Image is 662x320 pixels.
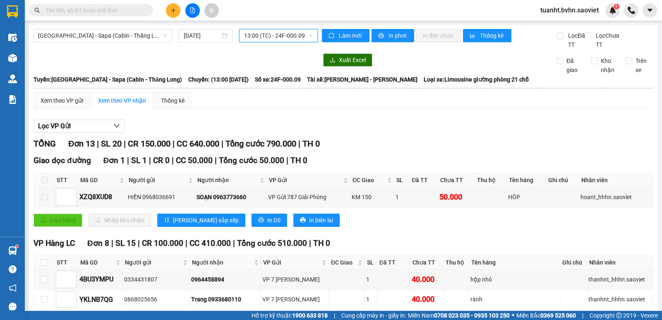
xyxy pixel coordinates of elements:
div: Xem theo VP gửi [41,96,83,105]
div: YKLNB7QG [79,294,121,305]
span: bar-chart [470,33,477,39]
span: copyright [616,313,622,318]
button: printerIn phơi [372,29,414,42]
div: VP 7 [PERSON_NAME] [262,295,327,304]
span: In biên lai [309,216,333,225]
div: 1 [366,295,376,304]
span: tuanht.bvhn.saoviet [534,5,605,15]
th: SL [365,256,377,269]
span: SL 1 [131,156,147,165]
th: Ghi chú [546,173,579,187]
span: TỔNG [34,139,56,149]
span: | [582,311,583,320]
img: warehouse-icon [8,75,17,83]
span: Đã giao [563,56,585,75]
span: Hà Nội - Sapa (Cabin - Thăng Long) [38,29,167,42]
div: rành [470,295,559,304]
span: TH 0 [313,238,330,248]
sup: 1 [614,4,619,10]
span: VP Hàng LC [34,238,75,248]
img: warehouse-icon [8,246,17,255]
b: Tuyến: [GEOGRAPHIC_DATA] - Sapa (Cabin - Thăng Long) [34,76,182,83]
span: | [172,156,174,165]
div: 0868025656 [124,295,188,304]
th: STT [55,256,78,269]
span: Đơn 1 [103,156,125,165]
span: Cung cấp máy in - giấy in: [341,311,406,320]
div: XZQ8XUD8 [79,192,125,202]
span: down [113,123,120,129]
td: YKLNB7QG [78,290,123,310]
span: message [9,303,17,310]
button: printerIn biên lai [293,214,340,227]
span: Kho nhận [597,56,619,75]
div: 4BU3YMPU [79,274,121,284]
img: icon-new-feature [609,7,616,14]
div: Thống kê [161,96,185,105]
span: ĐC Giao [331,258,356,267]
span: | [138,238,140,248]
strong: 1900 633 818 [292,312,328,319]
button: In đơn chọn [416,29,461,42]
td: 4BU3YMPU [78,269,123,289]
span: CC 640.000 [177,139,219,149]
div: VP Gửi 787 Giải Phóng [268,192,349,202]
div: hoant_hhhn.saoviet [580,192,651,202]
div: thanhnt_hhhn.saoviet [588,275,652,284]
span: | [124,139,126,149]
span: CR 150.000 [128,139,170,149]
td: VP 7 Phạm Văn Đồng [261,269,329,289]
span: ⚪️ [512,314,514,317]
span: In phơi [389,31,408,40]
span: | [221,139,223,149]
th: Ghi chú [560,256,587,269]
span: Chuyến: (13:00 [DATE]) [188,75,249,84]
span: Lọc VP Gửi [38,121,71,131]
span: 13:00 (TC) - 24F-000.09 [244,29,312,42]
span: | [127,156,129,165]
button: file-add [185,3,200,18]
span: 1 [615,4,618,10]
span: printer [300,217,306,224]
th: Đã TT [410,173,438,187]
button: Lọc VP Gửi [34,120,125,133]
span: SL 20 [101,139,122,149]
span: In DS [267,216,281,225]
span: Miền Bắc [516,311,576,320]
span: Tài xế: [PERSON_NAME] - [PERSON_NAME] [307,75,417,84]
span: | [215,156,217,165]
span: | [286,156,288,165]
span: | [111,238,113,248]
span: Mã GD [80,176,118,185]
span: Trên xe [632,56,654,75]
span: Lọc Chưa TT [592,31,626,49]
span: Lọc Đã TT [565,31,586,49]
img: warehouse-icon [8,33,17,42]
span: notification [9,284,17,292]
span: Giao dọc đường [34,156,91,165]
span: download [330,57,336,64]
span: | [149,156,151,165]
td: VP 7 Phạm Văn Đồng [261,290,329,310]
button: downloadNhập kho nhận [89,214,151,227]
span: search [34,7,40,13]
span: Thống kê [480,31,505,40]
button: printerIn DS [252,214,287,227]
th: Nhân viên [587,256,653,269]
span: Đơn 8 [87,238,109,248]
span: Tổng cước 50.000 [219,156,284,165]
span: Loại xe: Limousine giường phòng 21 chỗ [424,75,529,84]
span: Mã GD [80,258,114,267]
span: Xuất Excel [339,55,366,65]
span: Tổng cước 790.000 [225,139,296,149]
div: HÔP [508,192,544,202]
span: Người nhận [197,176,258,185]
span: question-circle [9,265,17,273]
button: syncLàm mới [322,29,369,42]
img: phone-icon [628,7,635,14]
input: 12/10/2025 [184,31,221,40]
span: Số xe: 24F-000.09 [255,75,301,84]
th: Chưa TT [410,256,444,269]
th: STT [55,173,78,187]
td: VP Gửi 787 Giải Phóng [267,187,350,207]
